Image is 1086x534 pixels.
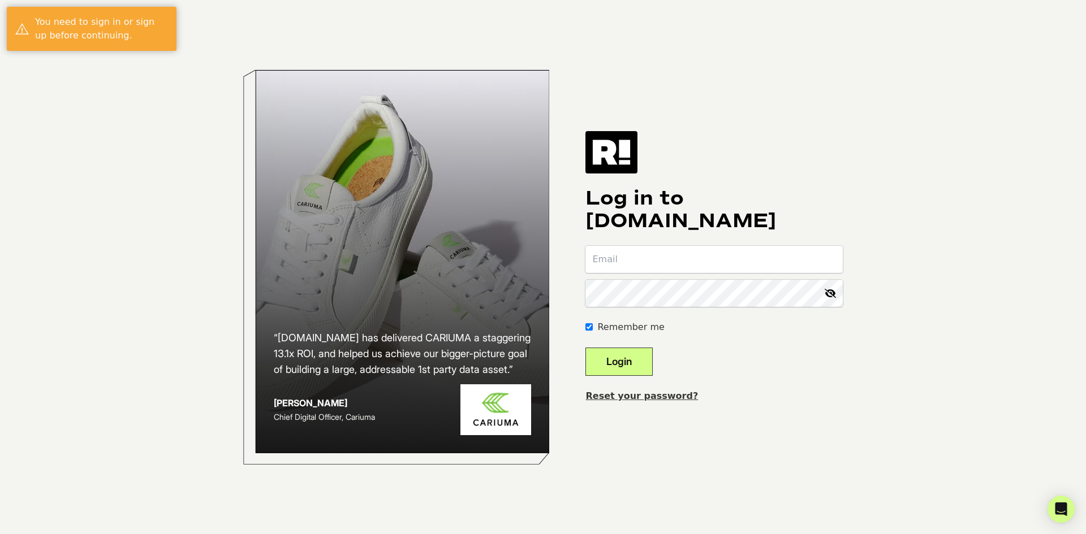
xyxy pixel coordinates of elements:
div: Open Intercom Messenger [1048,496,1075,523]
button: Login [585,348,653,376]
h1: Log in to [DOMAIN_NAME] [585,187,843,232]
h2: “[DOMAIN_NAME] has delivered CARIUMA a staggering 13.1x ROI, and helped us achieve our bigger-pic... [274,330,532,377]
div: You need to sign in or sign up before continuing. [35,15,168,42]
input: Email [585,246,843,273]
span: Chief Digital Officer, Cariuma [274,412,375,422]
img: Retention.com [585,131,637,173]
a: Reset your password? [585,390,698,401]
strong: [PERSON_NAME] [274,397,347,409]
img: Cariuma [460,384,531,436]
label: Remember me [597,320,664,334]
